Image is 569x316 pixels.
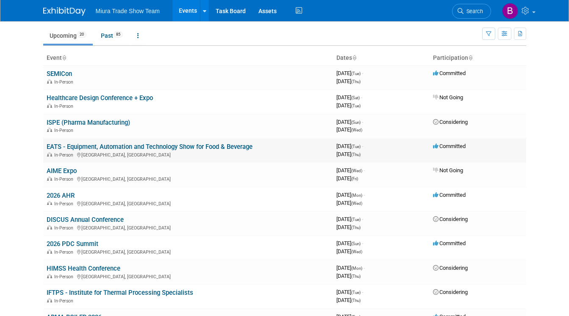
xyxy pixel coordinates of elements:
div: [GEOGRAPHIC_DATA], [GEOGRAPHIC_DATA] [47,224,330,231]
div: [GEOGRAPHIC_DATA], [GEOGRAPHIC_DATA] [47,200,330,207]
span: (Wed) [351,128,362,132]
span: - [364,167,365,173]
span: (Mon) [351,266,362,271]
span: Considering [433,119,468,125]
span: In-Person [54,103,76,109]
span: (Thu) [351,298,361,303]
span: (Tue) [351,217,361,222]
span: Considering [433,216,468,222]
span: Miura Trade Show Team [96,8,160,14]
img: In-Person Event [47,249,52,254]
span: [DATE] [336,297,361,303]
span: In-Person [54,274,76,280]
span: (Mon) [351,193,362,198]
span: - [364,192,365,198]
div: [GEOGRAPHIC_DATA], [GEOGRAPHIC_DATA] [47,151,330,158]
span: [DATE] [336,216,363,222]
span: [DATE] [336,94,362,101]
span: [DATE] [336,78,361,84]
span: [DATE] [336,289,363,295]
span: - [362,240,363,246]
span: Committed [433,240,466,246]
span: (Thu) [351,79,361,84]
span: [DATE] [336,248,362,254]
span: In-Person [54,176,76,182]
a: Upcoming20 [43,28,93,44]
img: In-Person Event [47,103,52,108]
span: (Thu) [351,225,361,230]
span: Considering [433,289,468,295]
span: [DATE] [336,151,361,157]
span: Committed [433,192,466,198]
div: [GEOGRAPHIC_DATA], [GEOGRAPHIC_DATA] [47,273,330,280]
span: [DATE] [336,265,365,271]
a: IFTPS - Institute for Thermal Processing Specialists [47,289,193,296]
span: (Sat) [351,95,360,100]
img: In-Person Event [47,152,52,157]
span: [DATE] [336,175,358,182]
div: [GEOGRAPHIC_DATA], [GEOGRAPHIC_DATA] [47,175,330,182]
span: Committed [433,143,466,149]
span: (Wed) [351,249,362,254]
span: [DATE] [336,224,361,230]
span: [DATE] [336,126,362,133]
span: (Sun) [351,120,361,125]
span: - [364,265,365,271]
th: Dates [333,51,430,65]
img: In-Person Event [47,225,52,229]
span: (Tue) [351,144,361,149]
span: 85 [114,31,123,38]
span: (Tue) [351,290,361,295]
a: Past85 [94,28,129,44]
span: - [362,289,363,295]
span: Not Going [433,94,463,101]
img: ExhibitDay [43,7,86,16]
span: [DATE] [336,167,365,173]
span: (Fri) [351,176,358,181]
span: [DATE] [336,273,361,279]
span: Search [464,8,483,14]
span: (Tue) [351,71,361,76]
span: (Wed) [351,168,362,173]
span: Committed [433,70,466,76]
span: Not Going [433,167,463,173]
a: 2026 AHR [47,192,75,199]
span: [DATE] [336,240,363,246]
span: - [361,94,362,101]
span: 20 [77,31,86,38]
span: [DATE] [336,200,362,206]
span: (Tue) [351,103,361,108]
span: In-Person [54,79,76,85]
a: SEMICon [47,70,72,78]
img: In-Person Event [47,128,52,132]
span: (Sun) [351,241,361,246]
a: EATS - Equipment, Automation and Technology Show for Food & Beverage [47,143,253,151]
span: In-Person [54,298,76,304]
span: [DATE] [336,143,363,149]
span: (Wed) [351,201,362,206]
a: Healthcare Design Conference + Expo [47,94,153,102]
span: In-Person [54,249,76,255]
span: In-Person [54,201,76,207]
span: [DATE] [336,192,365,198]
img: Brittany Jordan [502,3,518,19]
a: Search [452,4,491,19]
a: Sort by Participation Type [468,54,472,61]
a: HIMSS Health Conference [47,265,120,272]
span: - [362,216,363,222]
span: [DATE] [336,102,361,109]
span: Considering [433,265,468,271]
img: In-Person Event [47,79,52,84]
span: In-Person [54,152,76,158]
img: In-Person Event [47,176,52,181]
a: ISPE (Pharma Manufacturing) [47,119,130,126]
span: (Thu) [351,152,361,157]
span: In-Person [54,225,76,231]
img: In-Person Event [47,274,52,278]
span: [DATE] [336,119,363,125]
span: (Thu) [351,274,361,279]
span: - [362,143,363,149]
span: [DATE] [336,70,363,76]
a: AIME Expo [47,167,77,175]
img: In-Person Event [47,298,52,302]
